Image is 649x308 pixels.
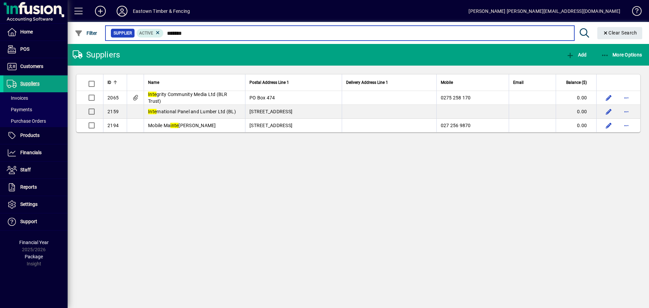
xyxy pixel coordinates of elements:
span: More Options [601,52,642,57]
span: Settings [20,202,38,207]
a: Customers [3,58,68,75]
button: Add [90,5,111,17]
a: Settings [3,196,68,213]
span: Support [20,219,37,224]
span: Mobile [441,79,453,86]
span: 0275 258 170 [441,95,471,100]
span: Products [20,133,40,138]
button: More options [621,92,632,103]
div: [PERSON_NAME] [PERSON_NAME][EMAIL_ADDRESS][DOMAIN_NAME] [468,6,620,17]
span: rnational Panel and Lumber Ltd (BL) [148,109,236,114]
a: Purchase Orders [3,115,68,127]
button: Add [564,49,588,61]
span: Invoices [7,95,28,101]
a: Products [3,127,68,144]
span: Home [20,29,33,34]
span: Delivery Address Line 1 [346,79,388,86]
div: Name [148,79,241,86]
button: Profile [111,5,133,17]
span: Supplier [114,30,132,37]
span: Postal Address Line 1 [249,79,289,86]
div: Balance ($) [560,79,593,86]
div: Suppliers [73,49,120,60]
a: POS [3,41,68,58]
button: Edit [603,106,614,117]
span: Suppliers [20,81,40,86]
div: Mobile [441,79,505,86]
a: Support [3,213,68,230]
span: [STREET_ADDRESS] [249,123,292,128]
span: POS [20,46,29,52]
span: Financials [20,150,42,155]
button: More Options [599,49,644,61]
span: [STREET_ADDRESS] [249,109,292,114]
button: Clear [597,27,643,39]
a: Reports [3,179,68,196]
div: ID [107,79,123,86]
span: Staff [20,167,31,172]
td: 0.00 [556,105,596,119]
span: Purchase Orders [7,118,46,124]
span: Balance ($) [566,79,587,86]
span: Reports [20,184,37,190]
div: Eastown Timber & Fencing [133,6,190,17]
div: Email [513,79,552,86]
span: 2065 [107,95,119,100]
span: Add [566,52,586,57]
a: Home [3,24,68,41]
a: Staff [3,162,68,179]
a: Financials [3,144,68,161]
td: 0.00 [556,119,596,132]
span: Payments [7,107,32,112]
span: Clear Search [603,30,637,35]
span: PO Box 474 [249,95,275,100]
span: grity Community Media Ltd (BLR Trust) [148,92,227,104]
span: Filter [75,30,97,36]
button: Edit [603,120,614,131]
button: More options [621,106,632,117]
button: Filter [73,27,99,39]
span: Package [25,254,43,259]
span: 2194 [107,123,119,128]
span: 027 256 9870 [441,123,471,128]
em: Inte [148,109,157,114]
em: inte [170,123,178,128]
em: Inte [148,92,157,97]
span: Mobile Ma [PERSON_NAME] [148,123,216,128]
span: Active [139,31,153,35]
button: Edit [603,92,614,103]
a: Invoices [3,92,68,104]
span: ID [107,79,111,86]
mat-chip: Activation Status: Active [137,29,164,38]
a: Payments [3,104,68,115]
td: 0.00 [556,91,596,105]
span: Customers [20,64,43,69]
button: More options [621,120,632,131]
span: Financial Year [19,240,49,245]
a: Knowledge Base [627,1,641,23]
span: Name [148,79,159,86]
span: Email [513,79,524,86]
span: 2159 [107,109,119,114]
